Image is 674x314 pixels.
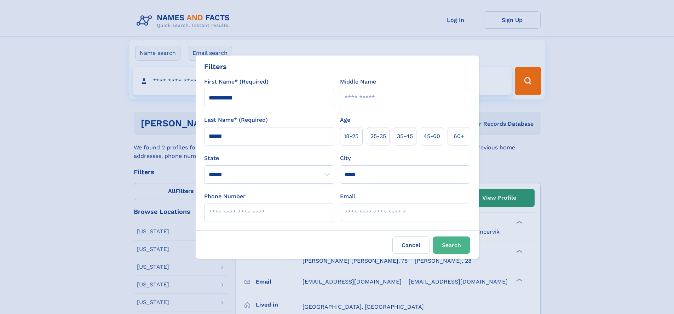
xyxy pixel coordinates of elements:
[433,236,470,254] button: Search
[204,192,246,201] label: Phone Number
[397,132,413,141] span: 35‑45
[340,116,350,124] label: Age
[392,236,430,254] label: Cancel
[340,154,351,162] label: City
[370,132,386,141] span: 25‑35
[454,132,464,141] span: 60+
[204,61,227,72] div: Filters
[204,116,268,124] label: Last Name* (Required)
[204,78,269,86] label: First Name* (Required)
[340,192,355,201] label: Email
[424,132,440,141] span: 45‑60
[344,132,358,141] span: 18‑25
[340,78,376,86] label: Middle Name
[204,154,334,162] label: State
